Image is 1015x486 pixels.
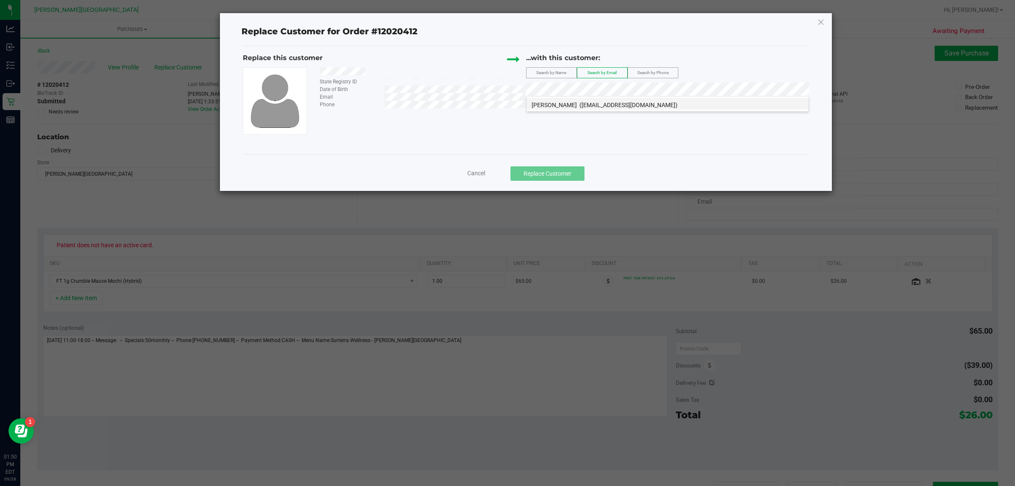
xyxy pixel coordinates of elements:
[637,70,669,75] span: Search by Phone
[25,417,35,427] iframe: Resource center unread badge
[243,54,323,62] span: Replace this customer
[8,418,34,444] iframe: Resource center
[536,70,566,75] span: Search by Name
[236,25,422,39] span: Replace Customer for Order #12020412
[313,101,384,108] div: Phone
[587,70,617,75] span: Search by Email
[526,54,600,62] span: ...with this customer:
[510,166,584,181] button: Replace Customer
[313,78,384,86] div: State Registry ID
[245,71,305,130] img: user-icon.png
[313,86,384,93] div: Date of Birth
[313,93,384,101] div: Email
[467,170,485,177] span: Cancel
